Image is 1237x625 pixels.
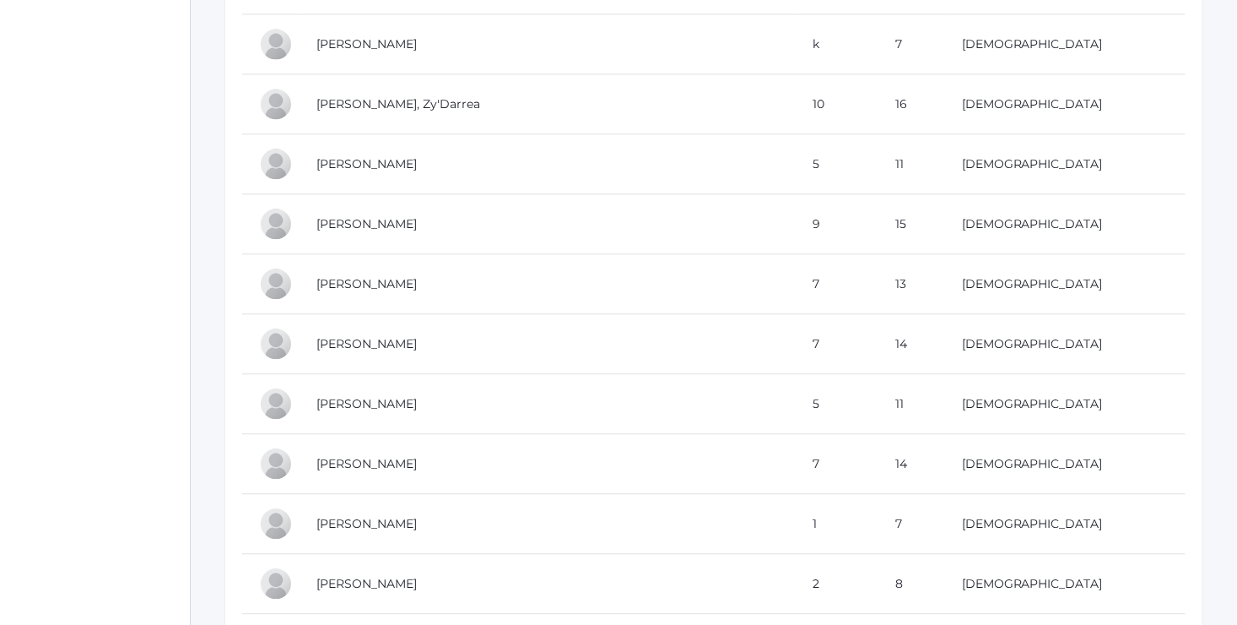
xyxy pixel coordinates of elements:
[945,494,1186,554] td: [DEMOGRAPHIC_DATA]
[259,387,293,421] div: Ellie Duvall
[259,87,293,121] div: Zy'Darrea Davis
[945,314,1186,374] td: [DEMOGRAPHIC_DATA]
[300,254,796,314] td: [PERSON_NAME]
[796,434,878,494] td: 7
[796,374,878,434] td: 5
[878,434,945,494] td: 14
[300,314,796,374] td: [PERSON_NAME]
[796,554,878,614] td: 2
[300,134,796,194] td: [PERSON_NAME]
[259,147,293,181] div: Caroline Desonier
[878,74,945,134] td: 16
[796,134,878,194] td: 5
[878,134,945,194] td: 11
[945,194,1186,254] td: [DEMOGRAPHIC_DATA]
[300,434,796,494] td: [PERSON_NAME]
[878,314,945,374] td: 14
[300,74,796,134] td: [PERSON_NAME], Zy'Darrea
[945,554,1186,614] td: [DEMOGRAPHIC_DATA]
[300,194,796,254] td: [PERSON_NAME]
[878,14,945,74] td: 7
[300,494,796,554] td: [PERSON_NAME]
[796,14,878,74] td: k
[796,314,878,374] td: 7
[259,27,293,61] div: Evelyn Davis
[945,374,1186,434] td: [DEMOGRAPHIC_DATA]
[259,567,293,601] div: Grace Everett
[300,14,796,74] td: [PERSON_NAME]
[878,374,945,434] td: 11
[878,554,945,614] td: 8
[945,134,1186,194] td: [DEMOGRAPHIC_DATA]
[259,447,293,481] div: Tucker Duvall
[796,194,878,254] td: 9
[878,254,945,314] td: 13
[878,494,945,554] td: 7
[259,207,293,241] div: Clara Desonier
[878,194,945,254] td: 15
[259,267,293,301] div: Dean Desonier
[796,254,878,314] td: 7
[300,554,796,614] td: [PERSON_NAME]
[259,507,293,541] div: Ardon Estrada
[945,434,1186,494] td: [DEMOGRAPHIC_DATA]
[796,494,878,554] td: 1
[945,14,1186,74] td: [DEMOGRAPHIC_DATA]
[300,374,796,434] td: [PERSON_NAME]
[945,254,1186,314] td: [DEMOGRAPHIC_DATA]
[259,327,293,361] div: Macie Dobson
[796,74,878,134] td: 10
[945,74,1186,134] td: [DEMOGRAPHIC_DATA]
